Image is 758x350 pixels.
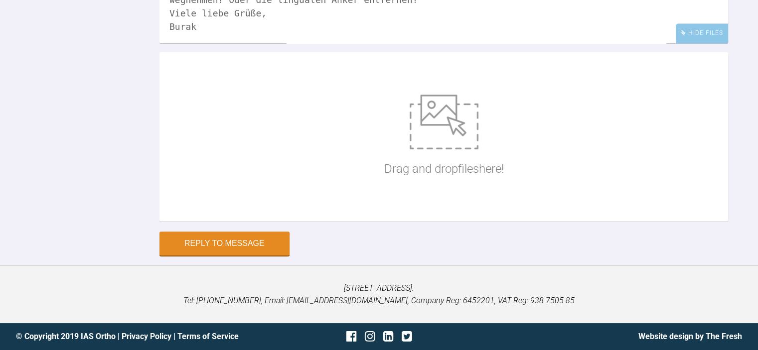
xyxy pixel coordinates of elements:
[177,332,239,341] a: Terms of Service
[638,332,742,341] a: Website design by The Fresh
[159,232,290,255] button: Reply to Message
[16,330,258,343] div: © Copyright 2019 IAS Ortho | |
[676,23,728,43] div: Hide Files
[16,282,742,307] p: [STREET_ADDRESS]. Tel: [PHONE_NUMBER], Email: [EMAIL_ADDRESS][DOMAIN_NAME], Company Reg: 6452201,...
[384,159,504,178] p: Drag and drop files here!
[122,332,171,341] a: Privacy Policy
